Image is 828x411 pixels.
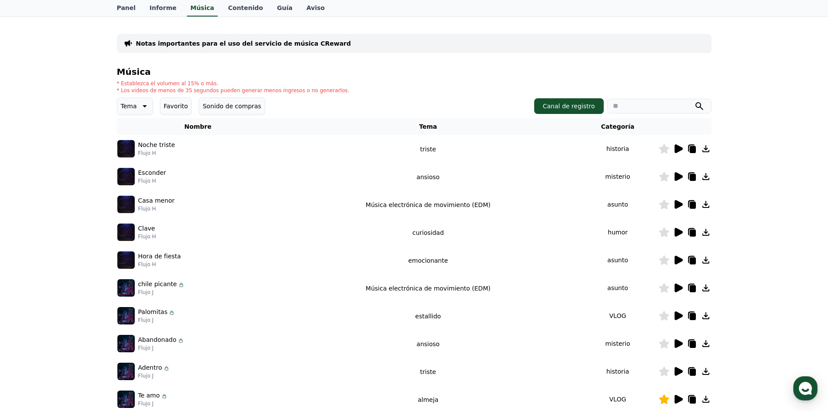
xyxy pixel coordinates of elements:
[415,313,441,320] font: estallido
[203,103,261,110] font: Sonido de compras
[138,308,168,315] font: Palomitas
[138,253,181,260] font: Hora de fiesta
[129,289,150,296] span: Settings
[150,4,176,11] font: Informe
[306,4,325,11] font: Aviso
[605,340,630,347] font: misterio
[420,146,436,153] font: triste
[57,276,112,297] a: Messages
[3,276,57,297] a: Home
[543,103,595,110] font: Canal de registro
[117,80,219,87] font: * Establezca el volumen al 15% o más.
[412,229,444,236] font: curiosidad
[138,141,175,148] font: Noche triste
[418,396,438,403] font: almeja
[117,224,135,241] img: música
[416,341,439,348] font: ansioso
[117,196,135,213] img: música
[228,4,263,11] font: Contenido
[136,39,351,48] a: Notas importantes para el uso del servicio de música CReward
[605,173,630,180] font: misterio
[117,168,135,185] img: música
[138,401,154,407] font: Flujo J
[117,4,136,11] font: Panel
[366,201,490,208] font: Música electrónica de movimiento (EDM)
[190,4,214,11] font: Música
[609,312,626,319] font: VLOG
[117,363,135,380] img: música
[277,4,293,11] font: Guía
[121,103,137,110] font: Tema
[22,289,37,296] span: Home
[534,98,604,114] button: Canal de registro
[138,234,156,240] font: Flujo H
[117,335,135,352] img: música
[160,97,192,115] button: Favorito
[601,123,635,130] font: Categoría
[117,391,135,408] img: música
[608,229,628,236] font: humor
[117,140,135,157] img: música
[607,201,628,208] font: asunto
[138,345,154,351] font: Flujo J
[138,317,154,323] font: Flujo J
[138,364,162,371] font: Adentro
[138,197,175,204] font: Casa menor
[164,103,188,110] font: Favorito
[138,169,166,176] font: Esconder
[138,336,176,343] font: Abandonado
[199,97,265,115] button: Sonido de compras
[184,123,211,130] font: Nombre
[138,225,155,232] font: Clave
[136,40,351,47] font: Notas importantes para el uso del servicio de música CReward
[138,289,154,295] font: Flujo J
[138,281,177,287] font: chile picante
[606,368,629,375] font: historia
[138,150,156,156] font: Flujo H
[366,285,490,292] font: Música electrónica de movimiento (EDM)
[607,284,628,291] font: asunto
[138,206,156,212] font: Flujo H
[117,97,153,115] button: Tema
[419,123,437,130] font: Tema
[117,87,349,94] font: * Los videos de menos de 35 segundos pueden generar menos ingresos o no generarlos.
[138,392,160,399] font: Te amo
[138,261,156,267] font: Flujo H
[138,178,156,184] font: Flujo H
[138,373,154,379] font: Flujo J
[117,279,135,297] img: música
[609,396,626,403] font: VLOG
[117,307,135,324] img: música
[408,257,448,264] font: emocionante
[420,368,436,375] font: triste
[117,67,151,77] font: Música
[606,145,629,152] font: historia
[72,289,98,296] span: Messages
[416,174,439,180] font: ansioso
[117,251,135,269] img: música
[112,276,167,297] a: Settings
[607,257,628,264] font: asunto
